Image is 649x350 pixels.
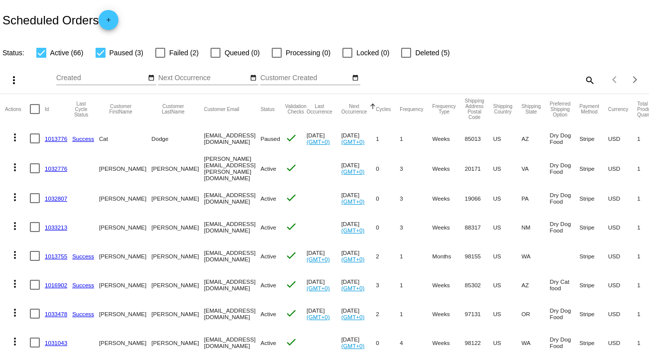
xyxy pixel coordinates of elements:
mat-icon: date_range [352,74,359,82]
mat-cell: [EMAIL_ADDRESS][DOMAIN_NAME] [204,299,261,328]
button: Change sorting for ShippingState [522,104,541,115]
mat-icon: date_range [250,74,257,82]
a: 1032807 [45,195,67,202]
span: Active [260,165,276,172]
button: Next page [625,70,645,90]
mat-cell: 1 [400,299,432,328]
mat-cell: Stripe [579,241,608,270]
mat-cell: 1 [376,124,400,153]
mat-cell: [EMAIL_ADDRESS][DOMAIN_NAME] [204,184,261,213]
span: Active [260,340,276,346]
mat-cell: USD [608,241,638,270]
mat-cell: US [493,124,522,153]
a: (GMT+0) [341,285,365,291]
mat-cell: [DATE] [341,241,376,270]
mat-cell: US [493,299,522,328]
a: 1031043 [45,340,67,346]
button: Change sorting for ShippingCountry [493,104,513,115]
button: Change sorting for FrequencyType [433,104,456,115]
a: Success [72,282,94,288]
span: Active [260,282,276,288]
mat-icon: more_vert [8,74,20,86]
mat-icon: more_vert [9,191,21,203]
a: (GMT+0) [341,198,365,205]
mat-cell: 3 [400,213,432,241]
mat-cell: USD [608,299,638,328]
mat-cell: 3 [400,153,432,184]
mat-icon: check [285,192,297,204]
a: (GMT+0) [307,256,330,262]
mat-cell: US [493,153,522,184]
mat-cell: US [493,241,522,270]
mat-icon: check [285,336,297,348]
mat-cell: [DATE] [307,299,341,328]
mat-icon: more_vert [9,307,21,319]
mat-cell: Stripe [579,124,608,153]
mat-cell: [PERSON_NAME] [151,153,204,184]
mat-cell: Dodge [151,124,204,153]
mat-cell: [PERSON_NAME] [151,241,204,270]
h2: Scheduled Orders [2,10,118,30]
mat-cell: Weeks [433,299,465,328]
mat-cell: Weeks [433,213,465,241]
mat-icon: more_vert [9,249,21,261]
mat-cell: [DATE] [341,153,376,184]
mat-icon: check [285,278,297,290]
span: Active [260,311,276,317]
mat-icon: more_vert [9,131,21,143]
mat-cell: Stripe [579,270,608,299]
a: Success [72,311,94,317]
button: Change sorting for CustomerEmail [204,106,239,112]
mat-cell: USD [608,270,638,299]
mat-cell: Weeks [433,270,465,299]
a: 1016902 [45,282,67,288]
mat-cell: [DATE] [307,241,341,270]
mat-cell: 0 [376,213,400,241]
button: Change sorting for ShippingPostcode [465,98,484,120]
mat-cell: [PERSON_NAME] [99,241,151,270]
span: Deleted (5) [415,47,449,59]
mat-cell: Stripe [579,213,608,241]
mat-cell: Weeks [433,124,465,153]
mat-cell: [EMAIL_ADDRESS][DOMAIN_NAME] [204,213,261,241]
button: Change sorting for Frequency [400,106,423,112]
button: Change sorting for NextOccurrenceUtc [341,104,367,115]
mat-cell: Stripe [579,184,608,213]
mat-cell: [DATE] [307,124,341,153]
mat-icon: more_vert [9,220,21,232]
button: Previous page [605,70,625,90]
button: Change sorting for PaymentMethod.Type [579,104,599,115]
mat-header-cell: Actions [5,94,30,124]
span: Paused [260,135,280,142]
mat-header-cell: Validation Checks [285,94,307,124]
a: (GMT+0) [341,168,365,175]
input: Next Occurrence [158,74,248,82]
button: Change sorting for LastProcessingCycleId [72,101,90,117]
mat-cell: Months [433,241,465,270]
mat-cell: [PERSON_NAME][EMAIL_ADDRESS][PERSON_NAME][DOMAIN_NAME] [204,153,261,184]
input: Customer Created [260,74,350,82]
mat-cell: 2 [376,299,400,328]
span: Locked (0) [356,47,389,59]
span: Active [260,253,276,259]
mat-cell: USD [608,184,638,213]
a: 1033478 [45,311,67,317]
span: Active [260,195,276,202]
a: 1013776 [45,135,67,142]
a: 1032776 [45,165,67,172]
span: Processing (0) [286,47,330,59]
span: Active [260,224,276,231]
mat-cell: PA [522,184,550,213]
mat-icon: add [103,16,114,28]
mat-cell: 85013 [465,124,493,153]
mat-cell: [EMAIL_ADDRESS][DOMAIN_NAME] [204,124,261,153]
mat-cell: Dry Dog Food [550,124,580,153]
mat-cell: [EMAIL_ADDRESS][DOMAIN_NAME] [204,241,261,270]
button: Change sorting for CustomerLastName [151,104,195,115]
mat-icon: search [583,72,595,88]
mat-cell: AZ [522,270,550,299]
mat-cell: 88317 [465,213,493,241]
span: Active (66) [50,47,84,59]
mat-cell: [DATE] [341,124,376,153]
mat-icon: check [285,221,297,233]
